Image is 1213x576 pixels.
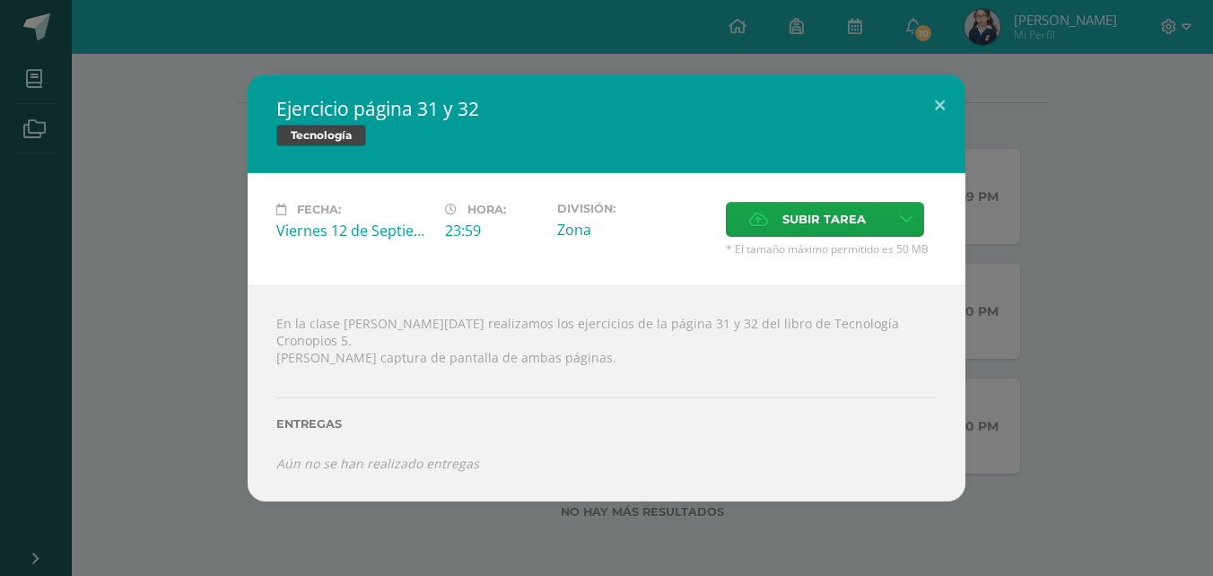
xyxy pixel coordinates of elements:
label: División: [557,202,711,215]
span: Tecnología [276,125,366,146]
label: Entregas [276,417,937,431]
div: 23:59 [445,221,543,240]
button: Close (Esc) [914,74,965,135]
div: Zona [557,220,711,240]
span: Subir tarea [782,203,866,236]
h2: Ejercicio página 31 y 32 [276,96,937,121]
span: Fecha: [297,203,341,216]
i: Aún no se han realizado entregas [276,455,479,472]
span: Hora: [467,203,506,216]
span: * El tamaño máximo permitido es 50 MB [726,241,937,257]
div: En la clase [PERSON_NAME][DATE] realizamos los ejercicios de la página 31 y 32 del libro de Tecno... [248,285,965,501]
div: Viernes 12 de Septiembre [276,221,431,240]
